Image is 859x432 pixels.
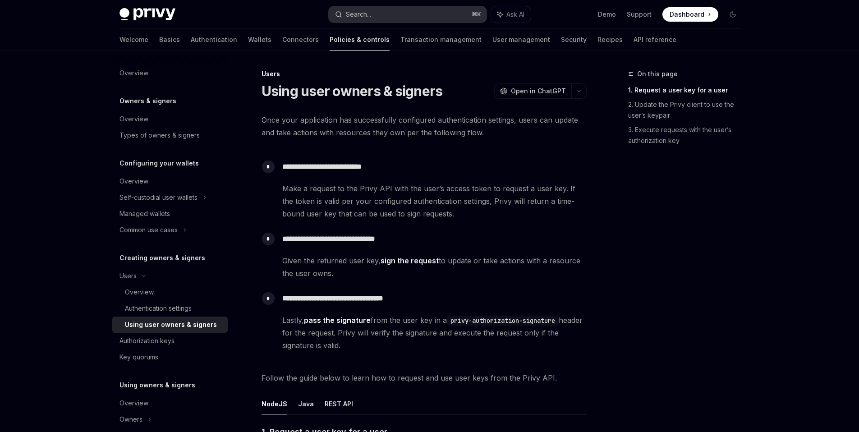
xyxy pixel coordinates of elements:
[112,395,228,411] a: Overview
[597,29,623,51] a: Recipes
[637,69,678,79] span: On this page
[381,256,439,266] a: sign the request
[262,83,443,99] h1: Using user owners & signers
[119,335,175,346] div: Authorization keys
[112,173,228,189] a: Overview
[670,10,704,19] span: Dashboard
[282,314,586,352] span: Lastly, from the user key in a header for the request. Privy will verify the signature and execut...
[119,130,200,141] div: Types of owners & signers
[119,68,148,78] div: Overview
[282,29,319,51] a: Connectors
[119,398,148,409] div: Overview
[598,10,616,19] a: Demo
[112,65,228,81] a: Overview
[125,287,154,298] div: Overview
[628,123,747,148] a: 3. Execute requests with the user’s authorization key
[112,206,228,222] a: Managed wallets
[262,114,587,139] span: Once your application has successfully configured authentication settings, users can update and t...
[506,10,524,19] span: Ask AI
[112,349,228,365] a: Key quorums
[491,6,531,23] button: Ask AI
[472,11,481,18] span: ⌘ K
[346,9,371,20] div: Search...
[119,192,198,203] div: Self-custodial user wallets
[125,319,217,330] div: Using user owners & signers
[119,271,137,281] div: Users
[112,111,228,127] a: Overview
[282,254,586,280] span: Given the returned user key, to update or take actions with a resource the user owns.
[112,127,228,143] a: Types of owners & signers
[325,393,353,414] button: REST API
[191,29,237,51] a: Authentication
[119,414,142,425] div: Owners
[262,372,587,384] span: Follow the guide below to learn how to request and use user keys from the Privy API.
[119,8,175,21] img: dark logo
[400,29,482,51] a: Transaction management
[634,29,676,51] a: API reference
[119,225,178,235] div: Common use cases
[112,300,228,317] a: Authentication settings
[282,182,586,220] span: Make a request to the Privy API with the user’s access token to request a user key. If the token ...
[447,316,559,326] code: privy-authorization-signature
[330,29,390,51] a: Policies & controls
[119,352,158,363] div: Key quorums
[119,253,205,263] h5: Creating owners & signers
[119,158,199,169] h5: Configuring your wallets
[628,97,747,123] a: 2. Update the Privy client to use the user’s keypair
[494,83,571,99] button: Open in ChatGPT
[112,333,228,349] a: Authorization keys
[561,29,587,51] a: Security
[248,29,271,51] a: Wallets
[298,393,314,414] button: Java
[262,393,287,414] button: NodeJS
[511,87,566,96] span: Open in ChatGPT
[262,69,587,78] div: Users
[112,317,228,333] a: Using user owners & signers
[119,114,148,124] div: Overview
[159,29,180,51] a: Basics
[119,208,170,219] div: Managed wallets
[628,83,747,97] a: 1. Request a user key for a user
[329,6,487,23] button: Search...⌘K
[627,10,652,19] a: Support
[726,7,740,22] button: Toggle dark mode
[119,96,176,106] h5: Owners & signers
[119,176,148,187] div: Overview
[119,29,148,51] a: Welcome
[119,380,195,391] h5: Using owners & signers
[662,7,718,22] a: Dashboard
[304,316,371,325] a: pass the signature
[492,29,550,51] a: User management
[112,284,228,300] a: Overview
[125,303,192,314] div: Authentication settings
